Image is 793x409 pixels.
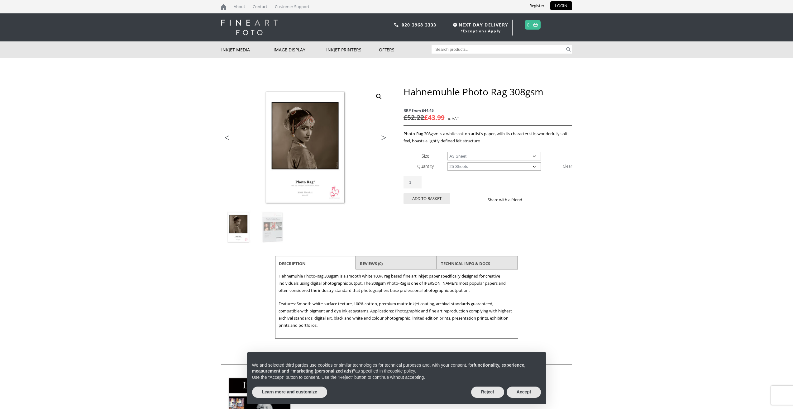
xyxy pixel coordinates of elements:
a: Clear options [563,161,572,171]
label: Size [422,153,429,159]
img: email sharing button [545,197,550,202]
span: £ [424,113,428,122]
img: basket.svg [533,23,538,27]
a: Reviews (0) [360,258,383,269]
bdi: 43.99 [424,113,445,122]
button: Add to basket [404,193,450,204]
strong: functionality, experience, measurement and “marketing (personalized ads)” [252,363,526,374]
img: Hahnemuhle Photo Rag 308gsm - Image 2 [256,211,289,244]
a: Inkjet Printers [326,41,379,58]
a: TECHNICAL INFO & DOCS [441,258,490,269]
p: Use the “Accept” button to consent. Use the “Reject” button to continue without accepting. [252,374,541,381]
a: Description [279,258,306,269]
input: Search products… [432,45,565,54]
a: Inkjet Media [221,41,274,58]
img: logo-white.svg [221,20,278,35]
img: Hahnemuhle Photo Rag 308gsm [222,211,255,244]
img: phone.svg [394,23,399,27]
a: Offers [379,41,432,58]
span: NEXT DAY DELIVERY [451,21,508,28]
input: Product quantity [404,176,422,188]
h2: Related products [221,354,572,364]
button: Learn more and customize [252,387,327,398]
img: facebook sharing button [530,197,535,202]
bdi: 52.22 [404,113,424,122]
a: Image Display [274,41,326,58]
p: We and selected third parties use cookies or similar technologies for technical purposes and, wit... [252,362,541,374]
span: £ [404,113,407,122]
button: Reject [471,387,504,398]
span: RRP from £44.45 [404,107,572,114]
div: Notice [242,347,551,409]
a: Register [525,1,549,10]
img: time.svg [453,23,457,27]
a: Exceptions Apply [463,28,501,34]
a: View full-screen image gallery [373,91,385,102]
img: Hahnemuhle Photo Rag 308gsm [221,86,389,210]
button: Accept [507,387,541,398]
p: Photo-Rag 308gsm is a white cotton artist’s paper, with its characteristic, wonderfully soft feel... [404,130,572,145]
label: Quantity [417,163,434,169]
p: Hahnemuhle Photo-Rag 308gsm is a smooth white 100% rag based fine art inkjet paper specifically d... [279,273,515,294]
a: cookie policy [390,369,415,373]
button: Search [565,45,572,54]
img: twitter sharing button [537,197,542,202]
a: 0 [527,20,530,29]
h1: Hahnemuhle Photo Rag 308gsm [404,86,572,97]
p: Share with a friend [488,196,530,203]
p: Features: Smooth white surface texture, 100% cotton, premium matte inkjet coating, archival stand... [279,300,515,329]
a: 020 3968 3333 [402,22,437,28]
a: LOGIN [550,1,572,10]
